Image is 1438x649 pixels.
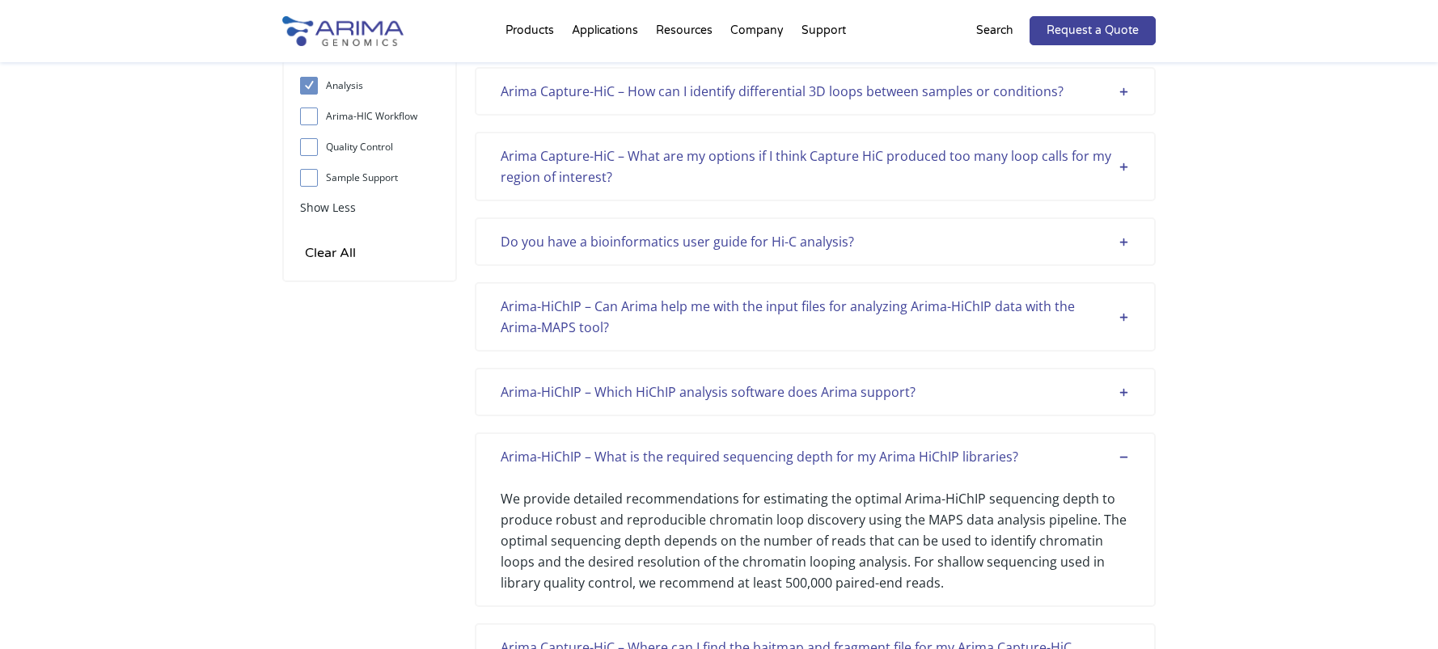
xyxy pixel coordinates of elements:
[300,200,356,215] span: Show Less
[501,467,1130,593] div: We provide detailed recommendations for estimating the optimal Arima-HiChIP sequencing depth to p...
[300,242,361,264] input: Clear All
[501,446,1130,467] div: Arima-HiChIP – What is the required sequencing depth for my Arima HiChIP libraries?
[300,104,439,129] label: Arima-HIC Workflow
[300,74,439,98] label: Analysis
[501,231,1130,252] div: Do you have a bioinformatics user guide for Hi-C analysis?
[300,135,439,159] label: Quality Control
[501,381,1130,402] div: Arima-HiChIP – Which HiChIP analysis software does Arima support?
[1030,16,1156,45] a: Request a Quote
[282,16,404,46] img: Arima-Genomics-logo
[501,145,1130,188] div: Arima Capture-HiC – What are my options if I think Capture HiC produced too many loop calls for m...
[300,166,439,190] label: Sample Support
[501,81,1130,102] div: Arima Capture-HiC – How can I identify differential 3D loops between samples or conditions?
[501,296,1130,338] div: Arima-HiChIP – Can Arima help me with the input files for analyzing Arima-HiChIP data with the Ar...
[976,20,1013,41] p: Search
